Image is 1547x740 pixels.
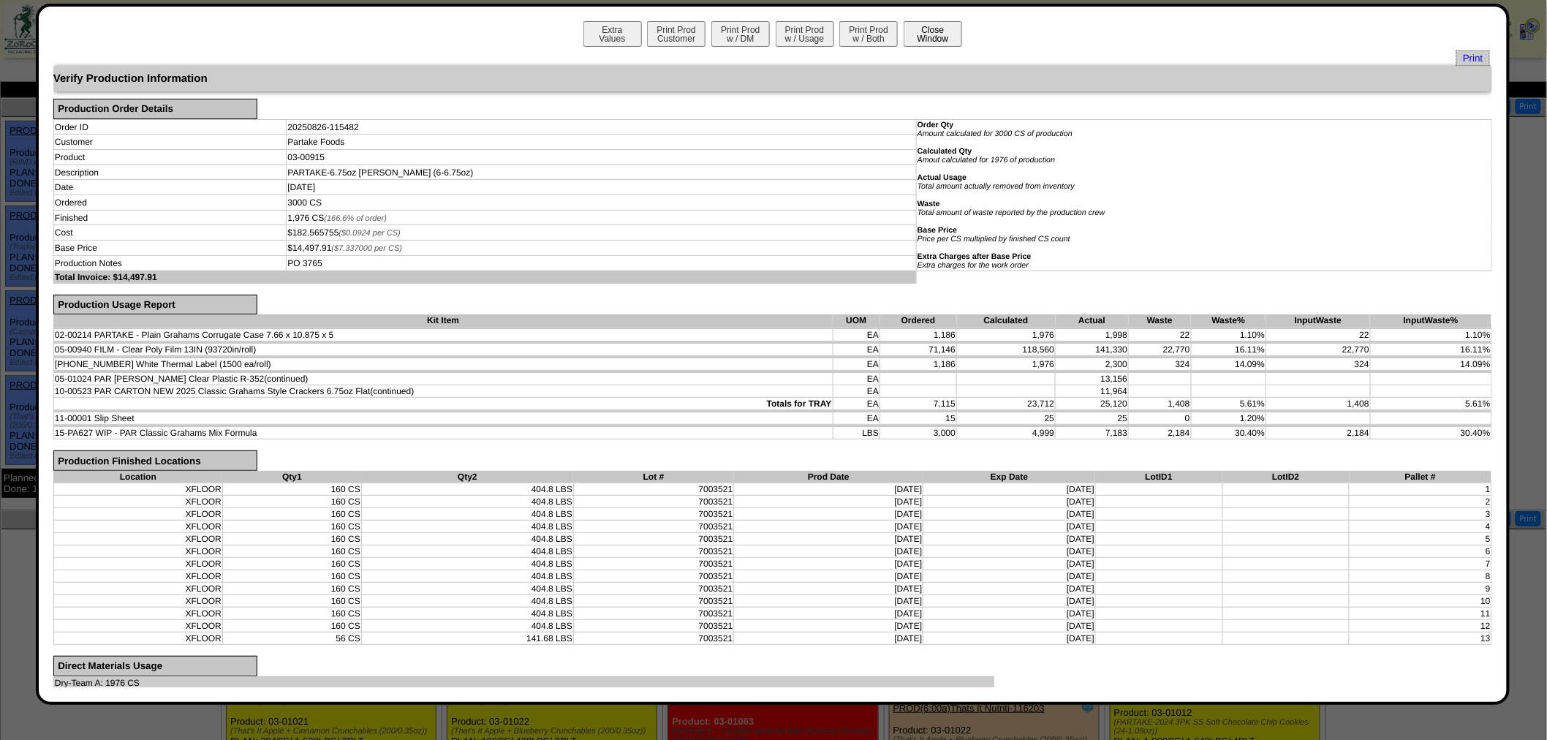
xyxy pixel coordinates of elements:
[573,607,733,619] td: 7003521
[839,21,898,47] button: Print Prodw / Both
[1350,483,1491,495] td: 1
[53,545,222,557] td: XFLOOR
[1129,344,1192,356] td: 22,770
[361,594,573,607] td: 404.8 LBS
[957,344,1056,356] td: 118,560
[573,520,733,532] td: 7003521
[1056,398,1129,410] td: 25,120
[918,226,958,235] b: Base Price
[957,412,1056,425] td: 25
[53,344,833,356] td: 05-00940 FILM - Clear Poly Film 13IN (93720in/roll)
[338,229,400,238] span: ($0.0924 per CS)
[923,495,1096,507] td: [DATE]
[53,507,222,520] td: XFLOOR
[370,386,414,396] span: (continued)
[287,210,917,225] td: 1,976 CS
[222,632,361,644] td: 56 CS
[918,182,1075,191] i: Total amount actually removed from inventory
[833,385,880,398] td: EA
[53,570,222,582] td: XFLOOR
[957,427,1056,439] td: 4,999
[957,358,1056,371] td: 1,976
[1191,329,1266,341] td: 1.10%
[287,225,917,241] td: $182.565755
[573,619,733,632] td: 7003521
[734,570,923,582] td: [DATE]
[880,412,957,425] td: 15
[53,195,287,211] td: Ordered
[53,656,257,676] div: Direct Materials Usage
[287,180,917,195] td: [DATE]
[573,471,733,483] th: Lot #
[53,210,287,225] td: Finished
[918,208,1105,217] i: Total amount of waste reported by the production crew
[53,329,833,341] td: 02-00214 PARTAKE - Plain Grahams Corrugate Case 7.66 x 10.875 x 5
[833,412,880,425] td: EA
[361,507,573,520] td: 404.8 LBS
[53,619,222,632] td: XFLOOR
[1222,471,1350,483] th: LotID2
[287,241,917,256] td: $14,497.91
[734,594,923,607] td: [DATE]
[53,295,257,315] div: Production Usage Report
[833,329,880,341] td: EA
[734,507,923,520] td: [DATE]
[361,520,573,532] td: 404.8 LBS
[53,412,833,425] td: 11-00001 Slip Sheet
[1266,398,1371,410] td: 1,408
[53,180,287,195] td: Date
[53,582,222,594] td: XFLOOR
[1350,632,1491,644] td: 13
[53,557,222,570] td: XFLOOR
[53,532,222,545] td: XFLOOR
[918,261,1029,270] i: Extra charges for the work order
[1350,471,1491,483] th: Pallet #
[1191,358,1266,371] td: 14.09%
[923,532,1096,545] td: [DATE]
[53,520,222,532] td: XFLOOR
[776,21,834,47] button: Print Prodw / Usage
[53,471,222,483] th: Location
[880,358,957,371] td: 1,186
[734,471,923,483] th: Prod Date
[361,557,573,570] td: 404.8 LBS
[222,495,361,507] td: 160 CS
[1129,329,1192,341] td: 22
[734,582,923,594] td: [DATE]
[53,150,287,165] td: Product
[923,520,1096,532] td: [DATE]
[573,570,733,582] td: 7003521
[1056,344,1129,356] td: 141,330
[833,344,880,356] td: EA
[222,471,361,483] th: Qty1
[1191,412,1266,425] td: 1.20%
[1056,329,1129,341] td: 1,998
[287,135,917,150] td: Partake Foods
[1056,385,1129,398] td: 11,964
[1266,344,1371,356] td: 22,770
[53,358,833,371] td: [PHONE_NUMBER] White Thermal Label (1500 ea/roll)
[1456,50,1489,66] span: Print
[573,582,733,594] td: 7003521
[222,594,361,607] td: 160 CS
[222,532,361,545] td: 160 CS
[918,121,954,129] b: Order Qty
[583,21,642,47] button: ExtraValues
[833,314,880,327] th: UOM
[361,483,573,495] td: 404.8 LBS
[1350,594,1491,607] td: 10
[734,520,923,532] td: [DATE]
[1095,471,1222,483] th: LotID1
[361,607,573,619] td: 404.8 LBS
[923,471,1096,483] th: Exp Date
[918,252,1032,261] b: Extra Charges after Base Price
[222,545,361,557] td: 160 CS
[287,255,917,271] td: PO 3765
[711,21,770,47] button: Print Prodw / DM
[573,594,733,607] td: 7003521
[923,594,1096,607] td: [DATE]
[53,427,833,439] td: 15-PA627 WIP - PAR Classic Grahams Mix Formula
[573,495,733,507] td: 7003521
[361,582,573,594] td: 404.8 LBS
[573,483,733,495] td: 7003521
